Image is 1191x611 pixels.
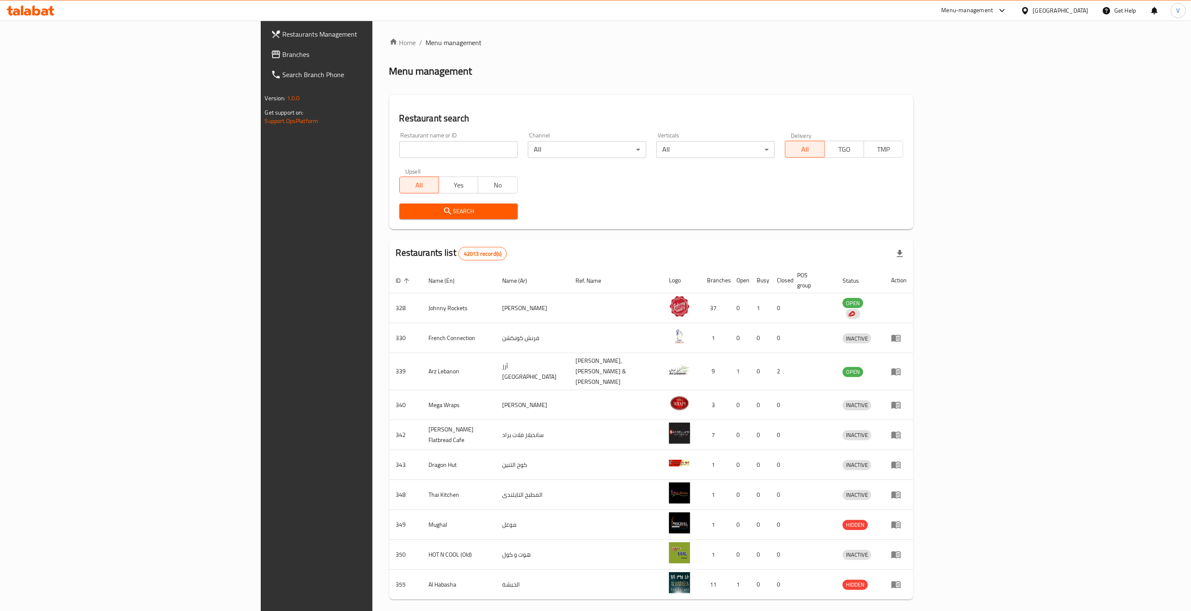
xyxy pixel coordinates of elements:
span: TGO [828,143,861,155]
button: Search [399,204,518,219]
span: Search Branch Phone [283,70,453,80]
div: HIDDEN [843,580,868,590]
div: Indicates that the vendor menu management has been moved to DH Catalog service [846,309,860,319]
td: 0 [750,510,770,540]
span: Status [843,276,870,286]
td: 1 [750,293,770,323]
h2: Menu management [389,64,472,78]
div: All [528,141,646,158]
a: Support.OpsPlatform [265,115,318,126]
button: All [399,177,439,193]
div: Menu [891,460,907,470]
td: 9 [700,353,730,390]
td: [PERSON_NAME],[PERSON_NAME] & [PERSON_NAME] [569,353,662,390]
div: All [656,141,775,158]
nav: breadcrumb [389,38,914,48]
span: No [482,179,514,191]
span: Ref. Name [575,276,612,286]
td: 0 [750,323,770,353]
td: 0 [730,293,750,323]
td: الحبشة [495,570,569,600]
td: 0 [730,323,750,353]
td: 1 [700,480,730,510]
button: No [478,177,517,193]
td: 0 [730,390,750,420]
td: 1 [700,450,730,480]
td: 0 [730,450,750,480]
th: Open [730,268,750,293]
span: POS group [797,270,826,290]
td: [PERSON_NAME] [495,390,569,420]
td: 0 [770,480,790,510]
label: Delivery [791,132,812,138]
td: 0 [770,293,790,323]
td: 0 [750,420,770,450]
img: French Connection [669,326,690,347]
div: Menu [891,520,907,530]
div: Menu [891,549,907,560]
td: 0 [770,540,790,570]
td: 1 [730,353,750,390]
a: Search Branch Phone [264,64,460,85]
img: Arz Lebanon [669,359,690,381]
th: Busy [750,268,770,293]
div: Menu [891,430,907,440]
td: هوت و كول [495,540,569,570]
td: 0 [770,420,790,450]
td: 7 [700,420,730,450]
div: Menu [891,333,907,343]
td: 0 [750,570,770,600]
img: Sandella's Flatbread Cafe [669,423,690,444]
img: Mughal [669,512,690,533]
th: Action [884,268,913,293]
span: INACTIVE [843,550,871,560]
td: 0 [730,510,750,540]
td: 0 [770,323,790,353]
td: [PERSON_NAME] [495,293,569,323]
img: Mega Wraps [669,393,690,414]
td: المطبخ التايلندى [495,480,569,510]
div: OPEN [843,298,863,308]
span: Name (En) [429,276,466,286]
td: 37 [700,293,730,323]
td: 0 [770,450,790,480]
td: 1 [730,570,750,600]
td: 0 [730,480,750,510]
td: 0 [730,540,750,570]
div: Menu-management [942,5,993,16]
span: All [403,179,436,191]
span: Yes [442,179,475,191]
div: INACTIVE [843,430,871,440]
th: Logo [662,268,700,293]
span: V [1177,6,1180,15]
td: سانديلاز فلات براد [495,420,569,450]
input: Search for restaurant name or ID.. [399,141,518,158]
div: Menu [891,400,907,410]
td: 0 [770,390,790,420]
img: Al Habasha [669,572,690,593]
td: 2 [770,353,790,390]
label: Upsell [405,168,421,174]
span: Get support on: [265,107,304,118]
div: INACTIVE [843,333,871,343]
td: 1 [700,323,730,353]
span: HIDDEN [843,520,868,530]
span: OPEN [843,367,863,377]
div: Total records count [458,247,507,260]
button: All [785,141,824,158]
div: INACTIVE [843,460,871,470]
button: TGO [824,141,864,158]
h2: Restaurant search [399,112,904,125]
img: delivery hero logo [848,310,855,318]
td: 0 [770,510,790,540]
div: Menu [891,579,907,590]
div: Export file [890,244,910,264]
td: 0 [750,450,770,480]
span: Name (Ar) [502,276,538,286]
td: 0 [730,420,750,450]
img: Thai Kitchen [669,482,690,504]
th: Closed [770,268,790,293]
td: 1 [700,540,730,570]
span: All [789,143,821,155]
img: HOT N COOL (Old) [669,542,690,563]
